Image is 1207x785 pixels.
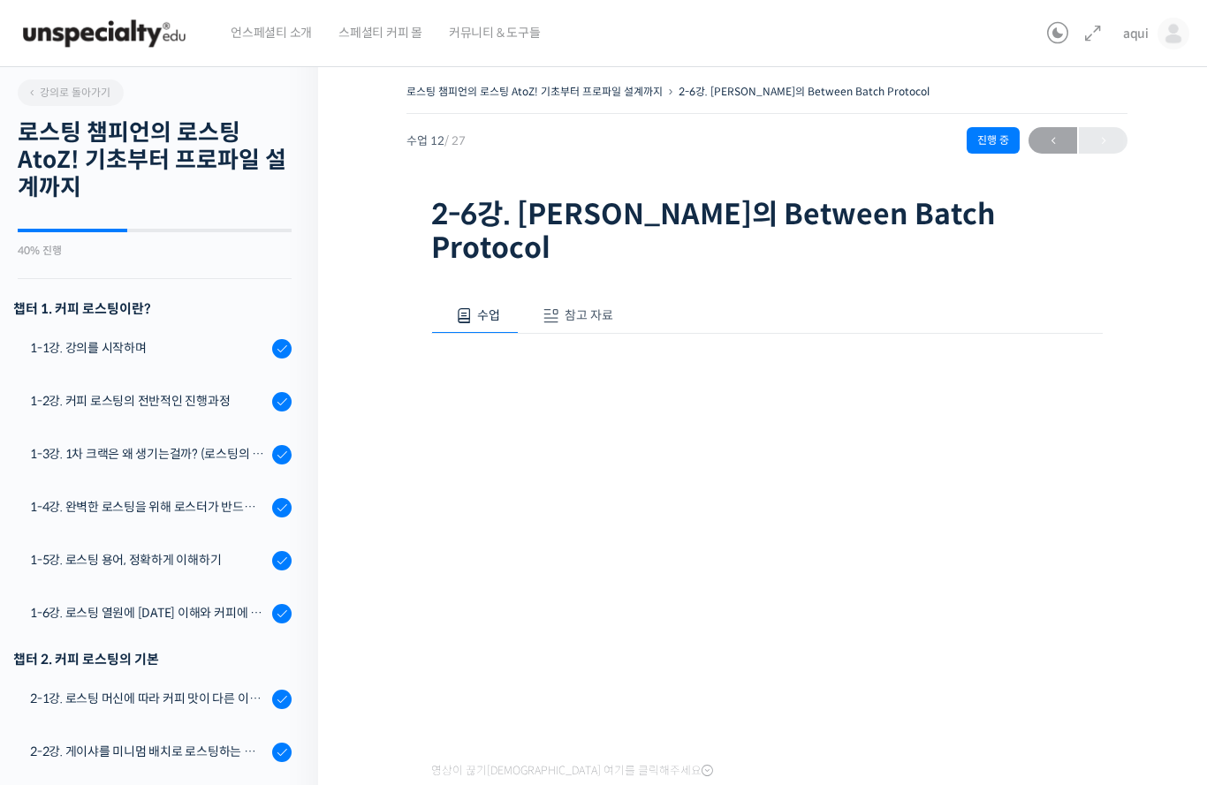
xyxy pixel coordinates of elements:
[13,647,292,671] div: 챕터 2. 커피 로스팅의 기본
[565,307,613,323] span: 참고 자료
[477,307,500,323] span: 수업
[1029,127,1077,154] a: ←이전
[27,86,110,99] span: 강의로 돌아가기
[30,497,267,517] div: 1-4강. 완벽한 로스팅을 위해 로스터가 반드시 갖춰야 할 것 (로스팅 목표 설정하기)
[406,135,466,147] span: 수업 12
[18,245,292,256] div: 40% 진행
[13,297,292,321] h3: 챕터 1. 커피 로스팅이란?
[406,85,663,98] a: 로스팅 챔피언의 로스팅 AtoZ! 기초부터 프로파일 설계까지
[30,603,267,623] div: 1-6강. 로스팅 열원에 [DATE] 이해와 커피에 미치는 영향
[679,85,930,98] a: 2-6강. [PERSON_NAME]의 Between Batch Protocol
[431,198,1103,266] h1: 2-6강. [PERSON_NAME]의 Between Batch Protocol
[1029,129,1077,153] span: ←
[18,119,292,202] h2: 로스팅 챔피언의 로스팅 AtoZ! 기초부터 프로파일 설계까지
[30,550,267,570] div: 1-5강. 로스팅 용어, 정확하게 이해하기
[1123,26,1149,42] span: aqui
[444,133,466,148] span: / 27
[30,742,267,761] div: 2-2강. 게이샤를 미니멈 배치로 로스팅하는 이유 (로스터기 용량과 배치 사이즈)
[18,79,124,106] a: 강의로 돌아가기
[431,764,713,778] span: 영상이 끊기[DEMOGRAPHIC_DATA] 여기를 클릭해주세요
[30,391,267,411] div: 1-2강. 커피 로스팅의 전반적인 진행과정
[967,127,1020,154] div: 진행 중
[30,444,267,464] div: 1-3강. 1차 크랙은 왜 생기는걸까? (로스팅의 물리적, 화학적 변화)
[30,338,267,358] div: 1-1강. 강의를 시작하며
[30,689,267,708] div: 2-1강. 로스팅 머신에 따라 커피 맛이 다른 이유 (로스팅 머신의 매커니즘과 열원)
